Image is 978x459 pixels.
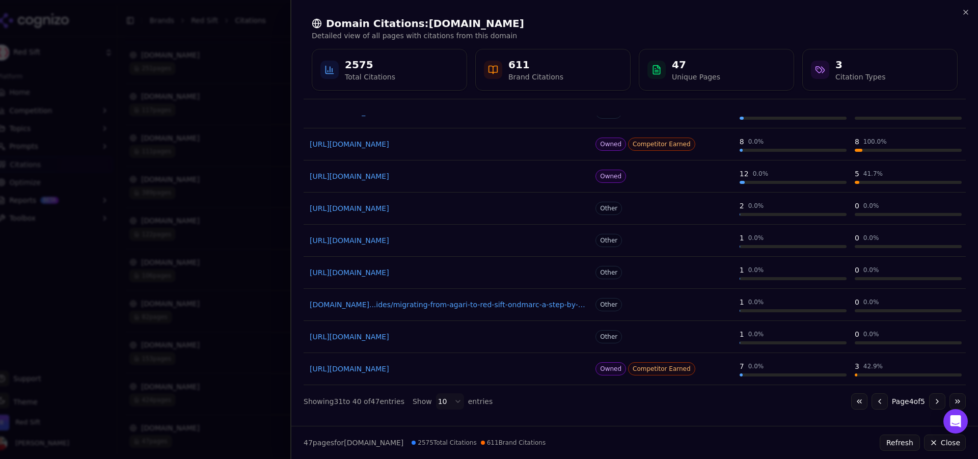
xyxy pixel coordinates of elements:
span: Competitor Earned [628,138,695,151]
div: 0.0 % [748,202,764,210]
div: 41.7 % [863,170,883,178]
div: 8 [855,137,859,147]
div: Brand Citations [508,72,563,82]
span: Other [595,330,622,343]
div: 0.0 % [863,202,879,210]
span: Other [595,234,622,247]
div: 5 [855,169,859,179]
span: entries [468,396,493,407]
div: Data table [304,41,966,385]
div: 3 [855,361,859,371]
div: 0.0 % [863,330,879,338]
div: 42.9 % [863,362,883,370]
a: [URL][DOMAIN_NAME] [310,267,585,278]
a: [URL][DOMAIN_NAME] [310,139,585,149]
button: Close [924,435,966,451]
span: 47 [304,439,313,447]
span: 2575 Total Citations [412,439,476,447]
span: Other [595,202,622,215]
div: 0.0 % [863,298,879,306]
div: Citation Types [835,72,885,82]
div: 0 [855,297,859,307]
div: 2 [740,201,744,211]
span: Competitor Earned [628,362,695,375]
button: Refresh [880,435,920,451]
p: page s for [304,438,403,448]
span: Show [413,396,432,407]
span: Page 4 of 5 [892,396,925,407]
div: Total Citations [345,72,395,82]
div: 1 [740,297,744,307]
div: 3 [835,58,885,72]
h2: Domain Citations: [DOMAIN_NAME] [312,16,958,31]
div: 100.0 % [863,138,887,146]
div: 0.0 % [748,330,764,338]
div: 0 [855,233,859,243]
div: 7 [740,361,744,371]
div: 0.0 % [748,362,764,370]
div: 0.0 % [863,266,879,274]
div: 2575 [345,58,395,72]
div: 1 [740,265,744,275]
span: Owned [595,362,626,375]
a: [DOMAIN_NAME]...ides/migrating-from-agari-to-red-sift-ondmarc-a-step-by-step-guide [310,300,585,310]
div: Showing 31 to 40 of 47 entries [304,396,404,407]
a: [URL][DOMAIN_NAME] [310,332,585,342]
div: 611 [508,58,563,72]
div: 8 [740,137,744,147]
div: 0.0 % [748,266,764,274]
div: 0.0 % [863,234,879,242]
div: 0 [855,265,859,275]
div: 12 [740,169,749,179]
div: Unique Pages [672,72,720,82]
a: [URL][DOMAIN_NAME] [310,364,585,374]
a: [URL][DOMAIN_NAME] [310,171,585,181]
a: [URL][DOMAIN_NAME] [310,203,585,213]
div: 1 [740,233,744,243]
div: 0.0 % [753,170,769,178]
span: Owned [595,138,626,151]
div: 0.0 % [748,138,764,146]
p: Detailed view of all pages with citations from this domain [312,31,958,41]
div: 47 [672,58,720,72]
div: 1 [740,329,744,339]
a: [URL][DOMAIN_NAME] [310,235,585,246]
span: Owned [595,170,626,183]
span: Other [595,266,622,279]
span: 611 Brand Citations [481,439,546,447]
div: 0.0 % [748,234,764,242]
div: 0 [855,201,859,211]
span: Other [595,298,622,311]
div: 0 [855,329,859,339]
div: 0.0 % [748,298,764,306]
span: [DOMAIN_NAME] [344,439,403,447]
